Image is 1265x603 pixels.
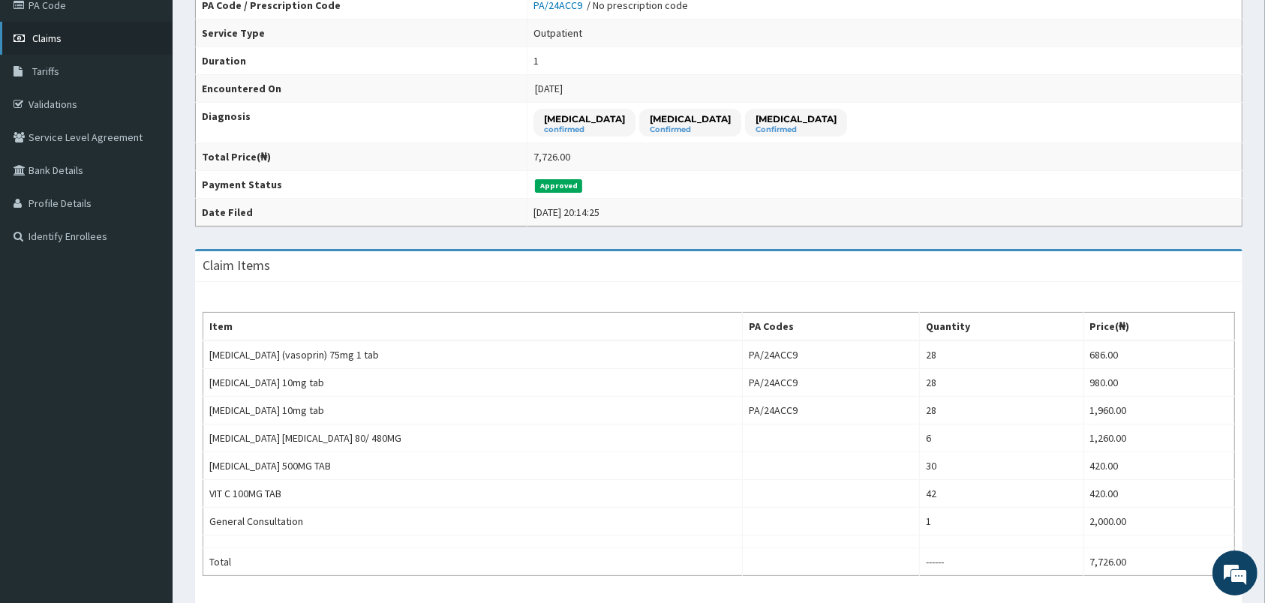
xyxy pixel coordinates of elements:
[920,508,1084,535] td: 1
[196,47,527,75] th: Duration
[87,189,207,340] span: We're online!
[920,340,1084,369] td: 28
[1083,508,1234,535] td: 2,000.00
[203,397,743,424] td: [MEDICAL_DATA] 10mg tab
[1083,397,1234,424] td: 1,960.00
[1083,369,1234,397] td: 980.00
[920,369,1084,397] td: 28
[203,508,743,535] td: General Consultation
[920,424,1084,452] td: 6
[920,480,1084,508] td: 42
[203,369,743,397] td: [MEDICAL_DATA] 10mg tab
[1083,424,1234,452] td: 1,260.00
[28,75,61,112] img: d_794563401_company_1708531726252_794563401
[196,19,527,47] th: Service Type
[756,112,837,125] p: [MEDICAL_DATA]
[920,452,1084,480] td: 30
[203,259,270,272] h3: Claim Items
[203,452,743,480] td: [MEDICAL_DATA] 500MG TAB
[743,369,920,397] td: PA/24ACC9
[1083,548,1234,576] td: 7,726.00
[535,82,563,95] span: [DATE]
[650,112,731,125] p: [MEDICAL_DATA]
[203,424,743,452] td: [MEDICAL_DATA] [MEDICAL_DATA] 80/ 480MG
[533,53,539,68] div: 1
[1083,340,1234,369] td: 686.00
[650,126,731,133] small: Confirmed
[920,313,1084,341] th: Quantity
[246,7,282,43] div: Minimize live chat window
[544,126,625,133] small: confirmed
[196,75,527,103] th: Encountered On
[1083,313,1234,341] th: Price(₦)
[8,409,286,462] textarea: Type your message and hit 'Enter'
[196,199,527,226] th: Date Filed
[743,397,920,424] td: PA/24ACC9
[920,548,1084,576] td: ------
[203,480,743,508] td: VIT C 100MG TAB
[1083,480,1234,508] td: 420.00
[196,143,527,171] th: Total Price(₦)
[78,84,252,103] div: Chat with us now
[533,205,599,220] div: [DATE] 20:14:25
[32,64,59,78] span: Tariffs
[533,149,570,164] div: 7,726.00
[1083,452,1234,480] td: 420.00
[743,340,920,369] td: PA/24ACC9
[203,313,743,341] th: Item
[533,25,582,40] div: Outpatient
[535,179,582,193] span: Approved
[756,126,837,133] small: Confirmed
[32,31,62,45] span: Claims
[743,313,920,341] th: PA Codes
[203,548,743,576] td: Total
[196,103,527,143] th: Diagnosis
[196,171,527,199] th: Payment Status
[920,397,1084,424] td: 28
[544,112,625,125] p: [MEDICAL_DATA]
[203,340,743,369] td: [MEDICAL_DATA] (vasoprin) 75mg 1 tab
